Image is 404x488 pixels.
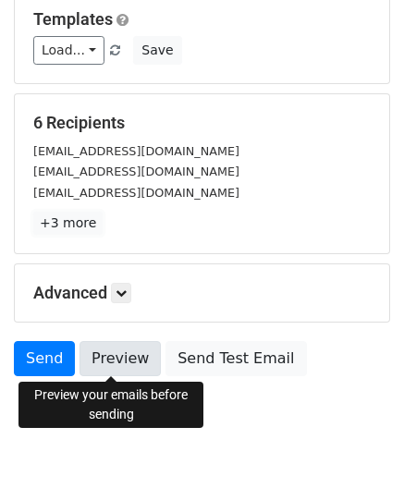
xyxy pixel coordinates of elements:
a: Send Test Email [165,341,306,376]
div: Tiện ích trò chuyện [312,399,404,488]
small: [EMAIL_ADDRESS][DOMAIN_NAME] [33,165,239,178]
small: [EMAIL_ADDRESS][DOMAIN_NAME] [33,144,239,158]
a: Send [14,341,75,376]
div: Preview your emails before sending [18,382,203,428]
iframe: Chat Widget [312,399,404,488]
a: +3 more [33,212,103,235]
h5: 6 Recipients [33,113,371,133]
a: Load... [33,36,104,65]
a: Preview [80,341,161,376]
button: Save [133,36,181,65]
small: [EMAIL_ADDRESS][DOMAIN_NAME] [33,186,239,200]
a: Templates [33,9,113,29]
h5: Advanced [33,283,371,303]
